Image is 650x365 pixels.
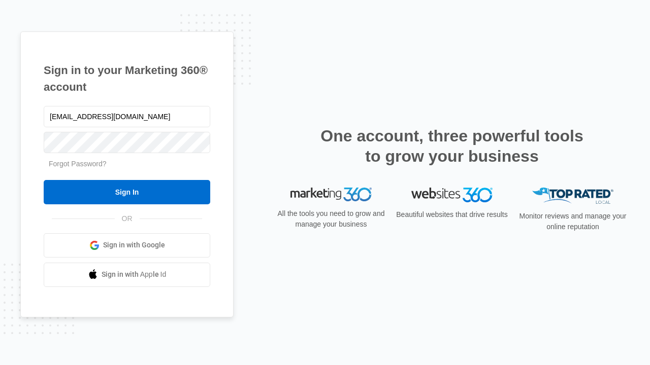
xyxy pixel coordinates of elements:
[103,240,165,250] span: Sign in with Google
[395,209,509,220] p: Beautiful websites that drive results
[44,62,210,95] h1: Sign in to your Marketing 360® account
[102,269,167,280] span: Sign in with Apple Id
[317,126,587,166] h2: One account, three powerful tools to grow your business
[115,213,140,224] span: OR
[516,211,630,232] p: Monitor reviews and manage your online reputation
[44,233,210,258] a: Sign in with Google
[44,263,210,287] a: Sign in with Apple Id
[49,160,107,168] a: Forgot Password?
[274,208,388,230] p: All the tools you need to grow and manage your business
[411,188,493,202] img: Websites 360
[290,188,372,202] img: Marketing 360
[44,180,210,204] input: Sign In
[532,188,613,204] img: Top Rated Local
[44,106,210,127] input: Email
